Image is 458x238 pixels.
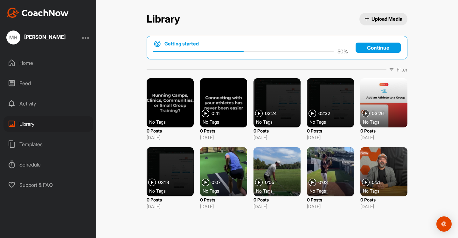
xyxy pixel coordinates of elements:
p: 0 Posts [200,196,247,203]
div: No Tags [149,119,196,125]
img: play [148,179,156,186]
img: play [202,110,209,117]
span: 0:05 [265,180,274,185]
p: 0 Posts [360,127,407,134]
img: bullseye [153,40,161,48]
h2: Library [147,13,180,25]
p: [DATE] [200,134,247,141]
h1: Getting started [164,40,199,47]
div: Support & FAQ [3,177,93,193]
div: No Tags [363,187,410,194]
div: No Tags [256,187,303,194]
p: 0 Posts [360,196,407,203]
div: Schedule [3,157,93,173]
p: Filter [397,66,407,73]
p: [DATE] [360,203,407,210]
p: 0 Posts [253,127,301,134]
img: play [362,179,370,186]
p: 0 Posts [307,196,354,203]
p: 0 Posts [307,127,354,134]
p: [DATE] [147,203,194,210]
span: 0:41 [212,111,219,116]
p: [DATE] [360,134,407,141]
img: play [255,179,263,186]
span: Upload Media [364,16,403,22]
div: No Tags [203,187,250,194]
div: No Tags [256,119,303,125]
p: [DATE] [200,203,247,210]
span: 03:26 [372,111,384,116]
div: No Tags [363,119,410,125]
p: [DATE] [147,134,194,141]
p: [DATE] [307,203,354,210]
span: 03:13 [158,180,169,185]
div: No Tags [309,187,357,194]
p: 50 % [337,48,348,55]
div: No Tags [149,187,196,194]
p: 0 Posts [147,127,194,134]
span: 0:07 [212,180,221,185]
div: Feed [3,75,93,91]
img: CoachNow [6,8,69,18]
div: [PERSON_NAME] [24,34,66,39]
span: 02:32 [318,111,330,116]
p: 0 Posts [147,196,194,203]
div: Activity [3,96,93,112]
img: play [309,110,316,117]
div: Home [3,55,93,71]
a: Continue [356,43,401,53]
img: play [309,179,316,186]
div: Open Intercom Messenger [436,216,452,232]
p: [DATE] [253,134,301,141]
div: No Tags [203,119,250,125]
img: play [362,110,370,117]
button: Upload Media [359,13,408,25]
span: 0:51 [372,180,380,185]
span: 0:03 [318,180,328,185]
div: Templates [3,136,93,152]
p: [DATE] [307,134,354,141]
div: Library [3,116,93,132]
p: 0 Posts [253,196,301,203]
span: 02:24 [265,111,277,116]
img: play [255,110,263,117]
p: 0 Posts [200,127,247,134]
img: play [202,179,209,186]
div: No Tags [309,119,357,125]
p: [DATE] [253,203,301,210]
div: MH [6,31,20,44]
